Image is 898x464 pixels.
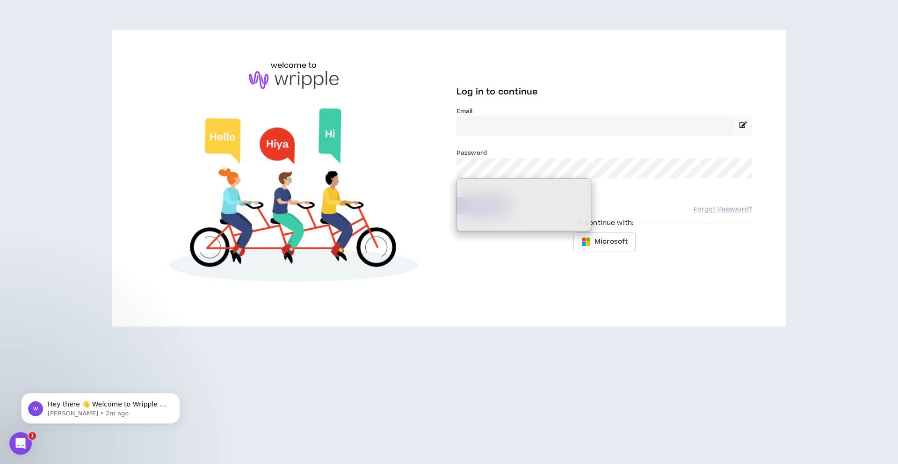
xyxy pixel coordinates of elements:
[456,107,752,116] label: Email
[456,149,487,157] label: Password
[568,218,640,228] span: Or continue with:
[146,98,442,297] img: Welcome to Wripple
[9,432,32,455] iframe: Intercom live chat
[29,432,36,440] span: 1
[271,60,317,71] h6: welcome to
[249,71,339,89] img: logo-brand.png
[694,205,752,214] a: Forgot Password?
[594,237,628,247] span: Microsoft
[573,232,636,251] button: Microsoft
[456,86,538,98] span: Log in to continue
[7,373,194,439] iframe: Intercom notifications message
